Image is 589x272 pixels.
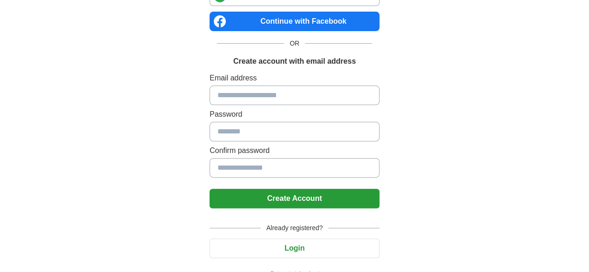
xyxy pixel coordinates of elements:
button: Login [210,239,379,258]
h1: Create account with email address [233,56,356,67]
label: Email address [210,73,379,84]
button: Create Account [210,189,379,208]
span: Already registered? [261,223,328,233]
a: Login [210,244,379,252]
span: OR [284,39,305,48]
label: Password [210,109,379,120]
label: Confirm password [210,145,379,156]
a: Continue with Facebook [210,12,379,31]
